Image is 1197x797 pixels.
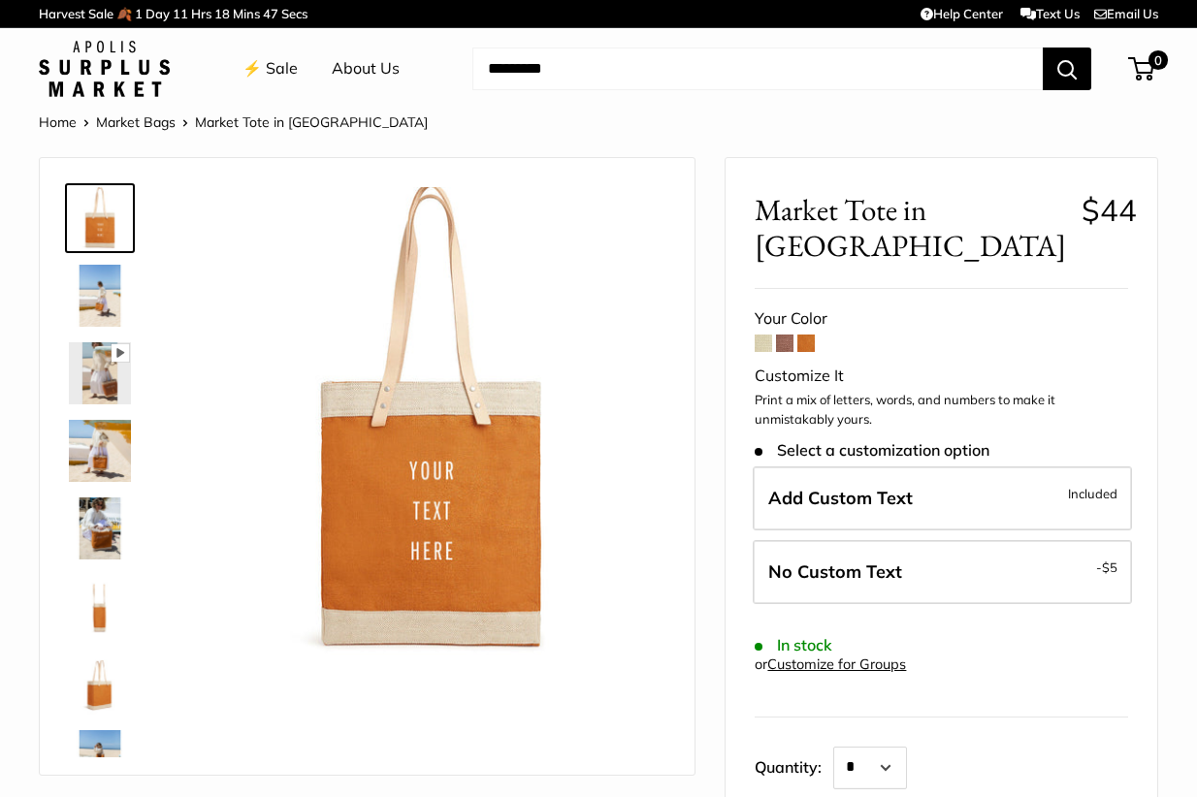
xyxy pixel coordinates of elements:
nav: Breadcrumb [39,110,428,135]
span: No Custom Text [768,560,902,583]
span: 0 [1148,50,1168,70]
span: 11 [173,6,188,21]
div: or [755,652,906,678]
a: Email Us [1094,6,1158,21]
a: ⚡️ Sale [243,54,298,83]
label: Quantity: [755,741,833,789]
input: Search... [472,48,1043,90]
a: Market Tote in Cognac [65,494,135,563]
a: Market Tote in Cognac [65,416,135,486]
a: About Us [332,54,400,83]
span: Day [146,6,170,21]
img: Market Tote in Cognac [69,420,131,482]
img: Market Tote in Cognac [69,265,131,327]
span: Market Tote in [GEOGRAPHIC_DATA] [195,113,428,131]
a: Customize for Groups [767,655,906,673]
span: Hrs [191,6,211,21]
span: In stock [755,636,831,654]
span: - [1096,556,1117,579]
a: Home [39,113,77,131]
img: Market Tote in Cognac [69,730,131,792]
img: Apolis: Surplus Market [39,41,170,97]
a: Text Us [1020,6,1080,21]
span: $44 [1082,191,1137,229]
a: Market Bags [96,113,176,131]
span: Select a customization option [755,441,988,460]
p: Print a mix of letters, words, and numbers to make it unmistakably yours. [755,391,1128,429]
a: 0 [1130,57,1154,80]
img: Market Tote in Cognac [69,342,131,404]
a: Market Tote in Cognac [65,571,135,641]
button: Search [1043,48,1091,90]
span: 18 [214,6,230,21]
span: Included [1068,482,1117,505]
span: Secs [281,6,307,21]
img: Market Tote in Cognac [69,497,131,559]
img: Market Tote in Cognac [69,575,131,637]
a: Market Tote in Cognac [65,261,135,331]
a: Market Tote in Cognac [65,338,135,408]
a: Market Tote in Cognac [65,183,135,253]
span: 1 [135,6,143,21]
a: Help Center [921,6,1003,21]
a: Market Tote in Cognac [65,649,135,718]
span: $5 [1102,559,1117,575]
label: Leave Blank [753,540,1132,604]
div: Customize It [755,362,1128,391]
label: Add Custom Text [753,466,1132,530]
div: Your Color [755,304,1128,334]
span: Market Tote in [GEOGRAPHIC_DATA] [755,192,1066,264]
span: 47 [263,6,278,21]
span: Mins [233,6,260,21]
img: Market Tote in Cognac [69,653,131,715]
img: Market Tote in Cognac [195,187,665,657]
img: Market Tote in Cognac [69,187,131,249]
span: Add Custom Text [768,487,913,509]
a: Market Tote in Cognac [65,726,135,796]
